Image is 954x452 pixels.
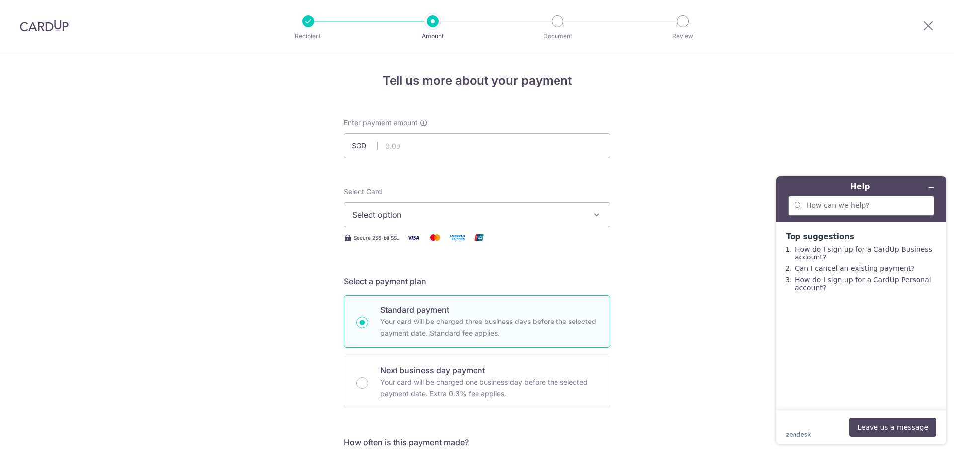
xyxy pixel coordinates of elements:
[469,231,489,244] img: Union Pay
[380,364,598,376] p: Next business day payment
[380,304,598,316] p: Standard payment
[344,133,610,158] input: 0.00
[344,118,418,128] span: Enter payment amount
[768,168,954,452] iframe: Find more information here
[344,436,610,448] h5: How often is this payment made?
[521,31,594,41] p: Document
[380,376,598,400] p: Your card will be charged one business day before the selected payment date. Extra 0.3% fee applies.
[344,275,610,287] h5: Select a payment plan
[380,316,598,339] p: Your card will be charged three business days before the selected payment date. Standard fee appl...
[352,141,378,151] span: SGD
[344,202,610,227] button: Select option
[344,72,610,90] h4: Tell us more about your payment
[354,234,399,242] span: Secure 256-bit SSL
[646,31,719,41] p: Review
[22,7,43,16] span: Help
[20,20,69,32] img: CardUp
[447,231,467,244] img: American Express
[425,231,445,244] img: Mastercard
[352,209,584,221] span: Select option
[403,231,423,244] img: Visa
[271,31,345,41] p: Recipient
[396,31,470,41] p: Amount
[344,187,382,195] span: translation missing: en.payables.payment_networks.credit_card.summary.labels.select_card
